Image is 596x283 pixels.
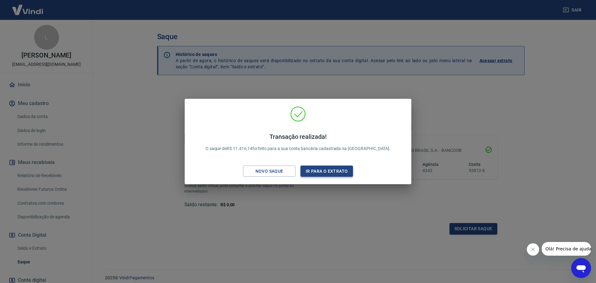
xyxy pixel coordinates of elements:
[542,242,591,256] iframe: Mensagem da empresa
[571,258,591,278] iframe: Botão para abrir a janela de mensagens
[527,243,539,256] iframe: Fechar mensagem
[243,166,296,177] button: Novo saque
[4,4,52,9] span: Olá! Precisa de ajuda?
[248,167,291,175] div: Novo saque
[205,133,391,140] h4: Transação realizada!
[300,166,353,177] button: Ir para o extrato
[205,133,391,152] p: O saque de R$ 11.416,14 foi feito para a sua conta bancária cadastrada na [GEOGRAPHIC_DATA].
